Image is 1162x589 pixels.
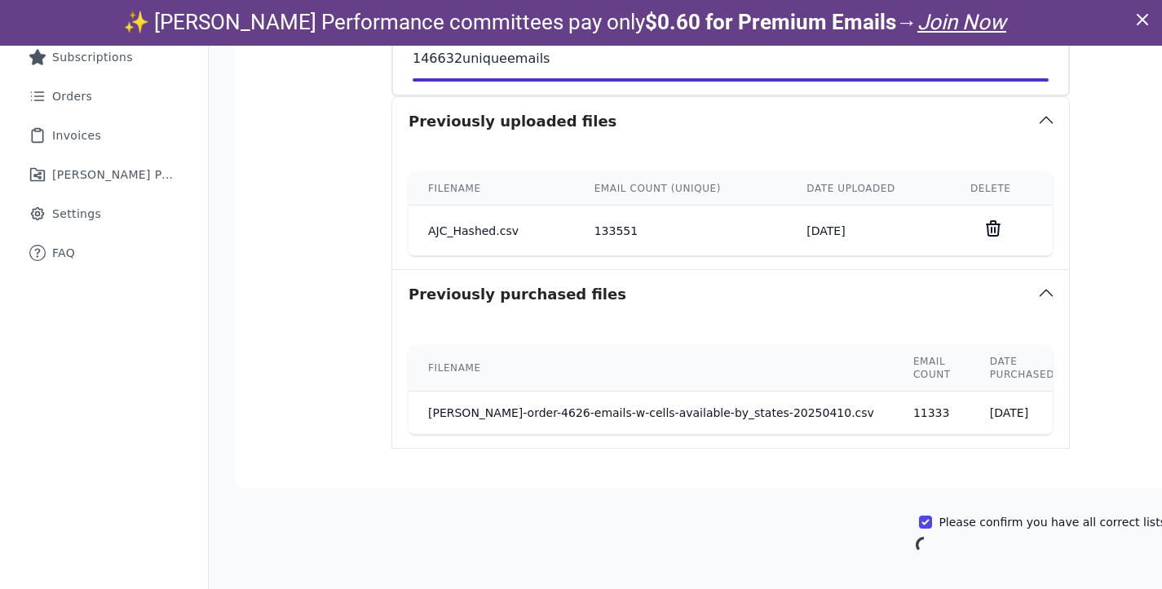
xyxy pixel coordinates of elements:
[787,206,951,256] td: [DATE]
[13,78,195,114] a: Orders
[13,196,195,232] a: Settings
[409,172,575,206] th: Filename
[52,88,92,104] span: Orders
[52,127,101,144] span: Invoices
[575,172,788,206] th: Email count (unique)
[13,39,195,75] a: Subscriptions
[894,345,970,392] th: Email count
[409,345,894,392] th: Filename
[970,392,1074,435] td: [DATE]
[13,157,195,193] a: [PERSON_NAME] Performance
[52,166,175,183] span: [PERSON_NAME] Performance
[951,172,1053,206] th: Delete
[409,283,626,306] h3: Previously purchased files
[409,206,575,256] td: AJC_Hashed.csv
[13,117,195,153] a: Invoices
[392,97,1069,146] button: Previously uploaded files
[970,345,1074,392] th: Date purchased
[13,235,195,271] a: FAQ
[409,392,894,435] td: [PERSON_NAME]-order-4626-emails-w-cells-available-by_states-20250410.csv
[409,110,616,133] h3: Previously uploaded files
[52,206,101,222] span: Settings
[413,49,1049,69] p: 146632 unique emails
[52,49,133,65] span: Subscriptions
[787,172,951,206] th: Date uploaded
[575,206,788,256] td: 133551
[392,270,1069,319] button: Previously purchased files
[894,392,970,435] td: 11333
[52,245,75,261] span: FAQ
